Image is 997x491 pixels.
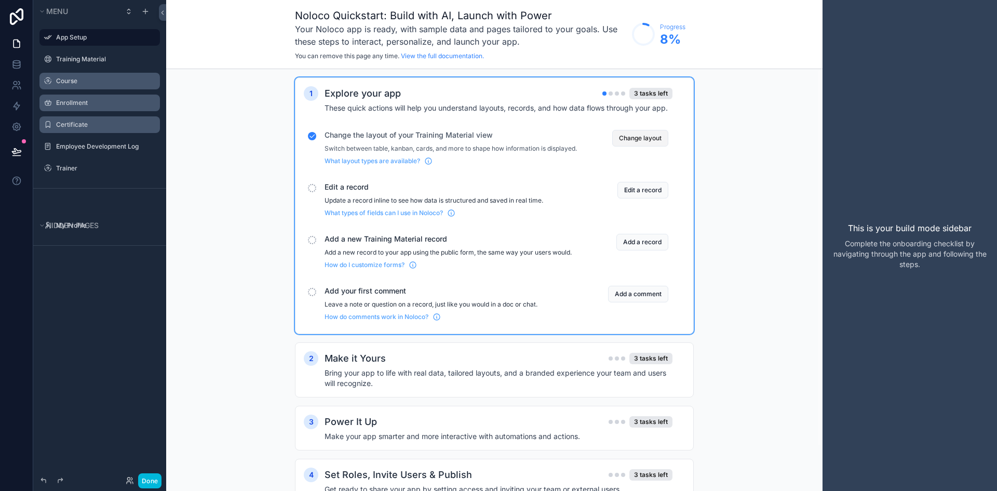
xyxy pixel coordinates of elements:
label: Training Material [56,55,154,63]
h1: Noloco Quickstart: Build with AI, Launch with Power [295,8,627,23]
label: Enrollment [56,99,154,107]
label: My Profile [56,221,154,230]
h3: Your Noloco app is ready, with sample data and pages tailored to your goals. Use these steps to i... [295,23,627,48]
span: You can remove this page any time. [295,52,399,60]
label: Certificate [56,121,154,129]
a: View the full documentation. [401,52,484,60]
p: This is your build mode sidebar [848,222,972,234]
span: Menu [46,7,68,16]
label: Trainer [56,164,154,172]
span: 8 % [660,31,685,48]
button: Menu [37,4,118,19]
button: Done [138,473,161,488]
button: Hidden pages [37,218,156,233]
p: Complete the onboarding checklist by navigating through the app and following the steps. [831,238,989,270]
label: Course [56,77,154,85]
span: Progress [660,23,685,31]
label: Employee Development Log [56,142,154,151]
label: App Setup [56,33,154,42]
